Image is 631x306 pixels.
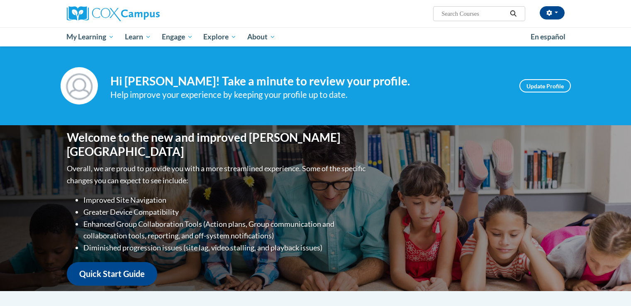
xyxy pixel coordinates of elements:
button: Search [507,9,519,19]
a: Cox Campus [67,6,224,21]
span: En español [531,32,565,41]
span: Engage [162,32,193,42]
a: Explore [198,27,242,46]
img: Cox Campus [67,6,160,21]
a: Learn [119,27,156,46]
a: Update Profile [519,79,571,92]
li: Enhanced Group Collaboration Tools (Action plans, Group communication and collaboration tools, re... [83,218,368,242]
h4: Hi [PERSON_NAME]! Take a minute to review your profile. [110,74,507,88]
a: Quick Start Guide [67,262,157,286]
a: My Learning [61,27,120,46]
span: Learn [125,32,151,42]
li: Greater Device Compatibility [83,206,368,218]
li: Diminished progression issues (site lag, video stalling, and playback issues) [83,242,368,254]
a: About [242,27,281,46]
h1: Welcome to the new and improved [PERSON_NAME][GEOGRAPHIC_DATA] [67,131,368,158]
button: Account Settings [540,6,565,19]
p: Overall, we are proud to provide you with a more streamlined experience. Some of the specific cha... [67,163,368,187]
div: Main menu [54,27,577,46]
img: Profile Image [61,67,98,104]
a: Engage [156,27,198,46]
span: My Learning [66,32,114,42]
li: Improved Site Navigation [83,194,368,206]
span: Explore [203,32,236,42]
a: En español [525,28,571,46]
div: Help improve your experience by keeping your profile up to date. [110,88,507,102]
input: Search Courses [441,9,507,19]
span: About [247,32,275,42]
